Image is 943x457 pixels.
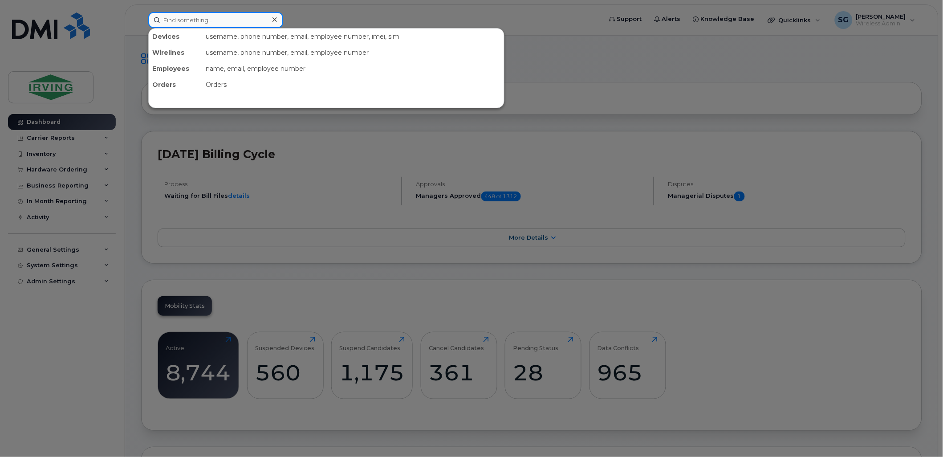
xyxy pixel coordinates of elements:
[149,61,202,77] div: Employees
[202,77,504,93] div: Orders
[202,61,504,77] div: name, email, employee number
[149,45,202,61] div: Wirelines
[149,77,202,93] div: Orders
[202,45,504,61] div: username, phone number, email, employee number
[149,29,202,45] div: Devices
[202,29,504,45] div: username, phone number, email, employee number, imei, sim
